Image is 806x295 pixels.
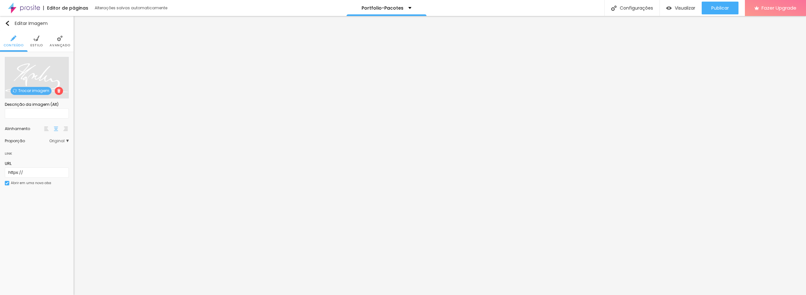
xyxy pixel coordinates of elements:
img: Icone [13,89,17,93]
span: Publicar [711,5,729,11]
img: Icone [5,182,9,185]
img: Icone [611,5,617,11]
img: Icone [57,89,61,93]
span: Estilo [30,44,43,47]
img: Icone [5,21,10,26]
p: Portfolio-Pacotes [362,6,403,10]
img: paragraph-center-align.svg [54,127,58,131]
div: Alterações salvas automaticamente [95,6,168,10]
span: Avançado [50,44,70,47]
div: Link [5,146,69,158]
div: Proporção [5,139,49,143]
button: Publicar [702,2,738,14]
img: Icone [57,35,63,41]
img: view-1.svg [666,5,672,11]
span: Original [49,139,69,143]
div: URL [5,161,69,167]
span: Fazer Upgrade [762,5,796,11]
img: paragraph-left-align.svg [44,127,49,131]
img: Icone [34,35,39,41]
div: Descrição da imagem (Alt) [5,102,69,107]
iframe: Editor [74,16,806,295]
span: Conteúdo [4,44,24,47]
div: Alinhamento [5,127,43,131]
img: paragraph-right-align.svg [63,127,68,131]
img: Icone [11,35,16,41]
div: Editor de páginas [43,6,88,10]
span: Trocar imagem [11,87,52,95]
div: Editar Imagem [5,21,48,26]
button: Visualizar [660,2,702,14]
div: Abrir em uma nova aba [11,182,51,185]
div: Link [5,150,12,157]
span: Visualizar [675,5,695,11]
